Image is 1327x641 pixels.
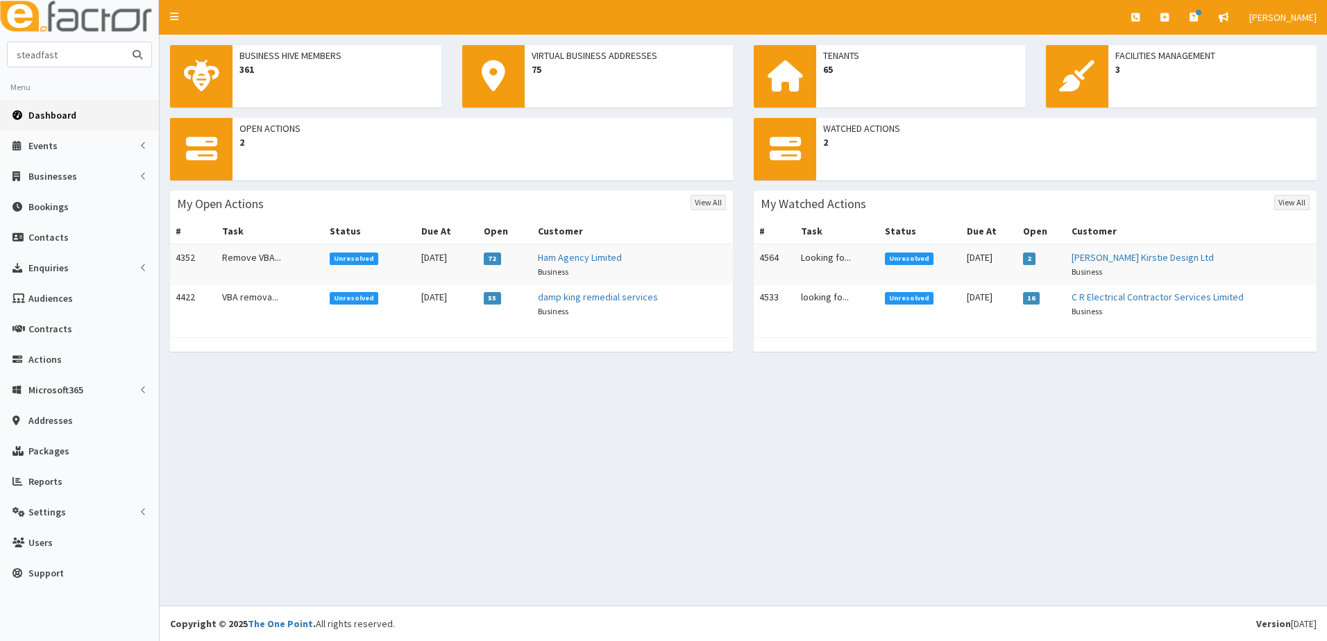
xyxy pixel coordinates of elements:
[532,219,733,244] th: Customer
[538,291,658,303] a: damp king remedial services
[28,384,83,396] span: Microsoft365
[538,266,568,277] small: Business
[754,244,795,284] td: 4564
[28,445,69,457] span: Packages
[330,292,379,305] span: Unresolved
[484,292,501,305] span: 55
[885,292,934,305] span: Unresolved
[1072,251,1214,264] a: [PERSON_NAME] Kirstie Design Ltd
[961,284,1017,324] td: [DATE]
[248,617,313,630] a: The One Point
[239,62,434,76] span: 361
[795,219,879,244] th: Task
[823,62,1018,76] span: 65
[28,139,58,152] span: Events
[691,195,726,210] a: View All
[1066,219,1317,244] th: Customer
[28,262,69,274] span: Enquiries
[823,49,1018,62] span: Tenants
[330,253,379,265] span: Unresolved
[538,251,622,264] a: Ham Agency Limited
[28,536,53,549] span: Users
[1072,266,1102,277] small: Business
[761,198,866,210] h3: My Watched Actions
[8,42,124,67] input: Search...
[324,219,416,244] th: Status
[1017,219,1066,244] th: Open
[416,244,478,284] td: [DATE]
[484,253,501,265] span: 72
[28,109,76,121] span: Dashboard
[1256,617,1317,631] div: [DATE]
[239,135,726,149] span: 2
[217,284,323,324] td: VBA remova...
[823,121,1310,135] span: Watched Actions
[532,62,727,76] span: 75
[177,198,264,210] h3: My Open Actions
[28,506,66,518] span: Settings
[160,606,1327,641] footer: All rights reserved.
[28,353,62,366] span: Actions
[170,244,217,284] td: 4352
[217,244,323,284] td: Remove VBA...
[1249,11,1317,24] span: [PERSON_NAME]
[1023,292,1040,305] span: 16
[1274,195,1310,210] a: View All
[478,219,532,244] th: Open
[28,200,69,213] span: Bookings
[754,219,795,244] th: #
[217,219,323,244] th: Task
[28,414,73,427] span: Addresses
[28,475,62,488] span: Reports
[28,231,69,243] span: Contacts
[239,49,434,62] span: Business Hive Members
[1115,62,1310,76] span: 3
[795,244,879,284] td: Looking fo...
[754,284,795,324] td: 4533
[28,170,77,182] span: Businesses
[823,135,1310,149] span: 2
[170,219,217,244] th: #
[532,49,727,62] span: Virtual Business Addresses
[1072,306,1102,316] small: Business
[795,284,879,324] td: looking fo...
[416,219,478,244] th: Due At
[170,617,316,630] strong: Copyright © 2025 .
[28,292,73,305] span: Audiences
[538,306,568,316] small: Business
[239,121,726,135] span: Open Actions
[961,219,1017,244] th: Due At
[879,219,962,244] th: Status
[170,284,217,324] td: 4422
[1256,617,1291,630] b: Version
[1023,253,1036,265] span: 2
[416,284,478,324] td: [DATE]
[28,323,72,335] span: Contracts
[961,244,1017,284] td: [DATE]
[1072,291,1244,303] a: C R Electrical Contractor Services Limited
[885,253,934,265] span: Unresolved
[1115,49,1310,62] span: Facilities Management
[28,567,64,579] span: Support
